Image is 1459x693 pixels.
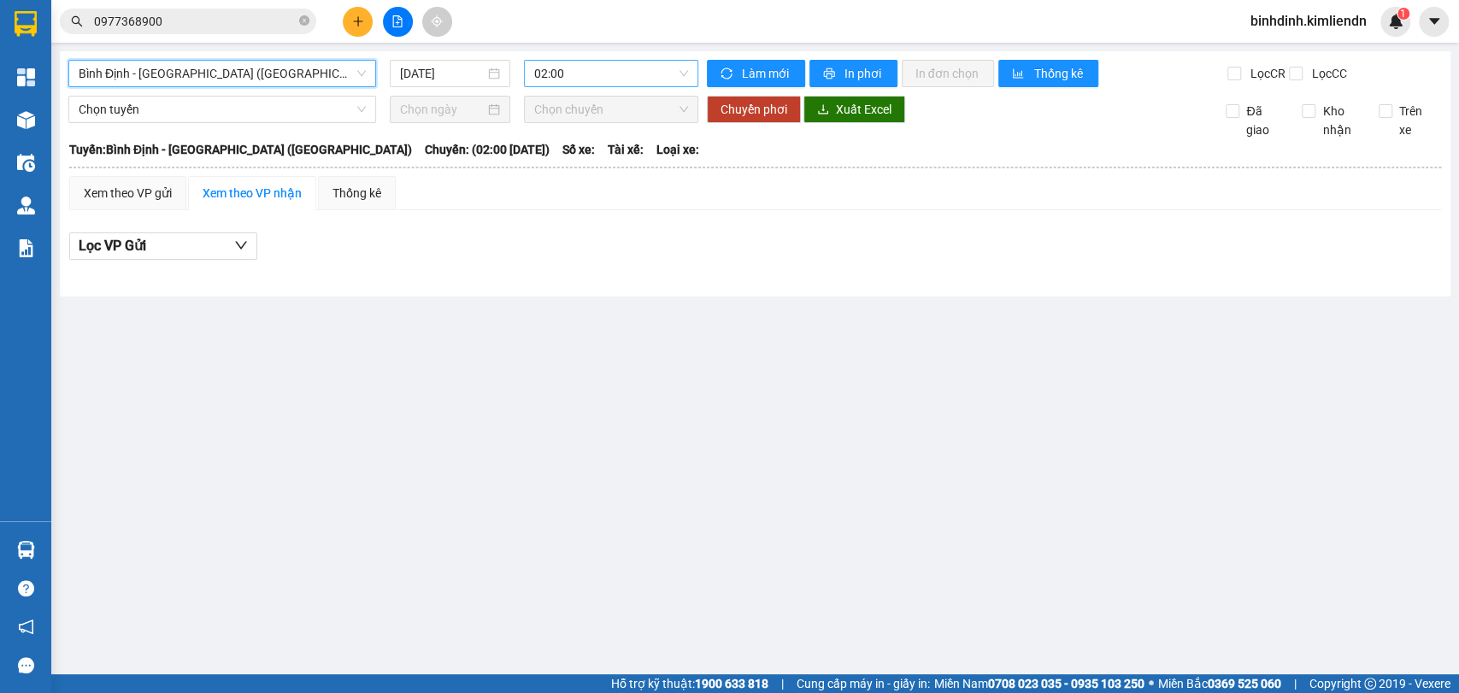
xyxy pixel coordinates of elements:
[352,15,364,27] span: plus
[84,184,172,203] div: Xem theo VP gửi
[1392,102,1442,139] span: Trên xe
[6,114,236,139] span: [STREET_ADDRESS][PERSON_NAME] An Khê, [GEOGRAPHIC_DATA]
[934,674,1144,693] span: Miền Nam
[234,238,248,252] span: down
[844,64,884,83] span: In phơi
[79,97,366,122] span: Chọn tuyến
[695,677,768,690] strong: 1900 633 818
[383,7,413,37] button: file-add
[1244,64,1288,83] span: Lọc CR
[707,60,805,87] button: syncLàm mới
[18,657,34,673] span: message
[1419,7,1449,37] button: caret-down
[18,619,34,635] span: notification
[608,140,644,159] span: Tài xế:
[1364,678,1376,690] span: copyright
[422,7,452,37] button: aim
[534,97,687,122] span: Chọn chuyến
[6,50,80,63] strong: Trụ sở Công ty
[562,140,595,159] span: Số xe:
[902,60,995,87] button: In đơn chọn
[94,12,296,31] input: Tìm tên, số ĐT hoặc mã đơn
[1294,674,1297,693] span: |
[79,235,146,256] span: Lọc VP Gửi
[803,96,905,123] button: downloadXuất Excel
[1237,10,1380,32] span: binhdinh.kimliendn
[6,114,44,126] strong: Địa chỉ:
[1033,64,1085,83] span: Thống kê
[781,674,784,693] span: |
[69,232,257,260] button: Lọc VP Gửi
[17,111,35,129] img: warehouse-icon
[17,541,35,559] img: warehouse-icon
[6,66,44,79] strong: Địa chỉ:
[1400,8,1406,20] span: 1
[1012,68,1027,81] span: bar-chart
[55,27,202,44] strong: VẬN TẢI Ô TÔ KIM LIÊN
[998,60,1098,87] button: bar-chartThống kê
[707,96,801,123] button: Chuyển phơi
[69,143,412,156] b: Tuyến: Bình Định - [GEOGRAPHIC_DATA] ([GEOGRAPHIC_DATA])
[79,61,366,86] span: Bình Định - Đà Nẵng (Hàng)
[1315,102,1365,139] span: Kho nhận
[1158,674,1281,693] span: Miền Bắc
[656,140,699,159] span: Loại xe:
[299,15,309,26] span: close-circle
[1305,64,1350,83] span: Lọc CC
[742,64,791,83] span: Làm mới
[611,674,768,693] span: Hỗ trợ kỹ thuật:
[6,66,233,91] span: [GEOGRAPHIC_DATA], P. [GEOGRAPHIC_DATA], [GEOGRAPHIC_DATA]
[1427,14,1442,29] span: caret-down
[1388,14,1403,29] img: icon-new-feature
[343,7,373,37] button: plus
[1397,8,1409,20] sup: 1
[1149,680,1154,687] span: ⚪️
[431,15,443,27] span: aim
[1208,677,1281,690] strong: 0369 525 060
[391,15,403,27] span: file-add
[534,61,687,86] span: 02:00
[299,14,309,30] span: close-circle
[79,9,177,25] strong: CÔNG TY TNHH
[988,677,1144,690] strong: 0708 023 035 - 0935 103 250
[400,100,485,119] input: Chọn ngày
[18,580,34,596] span: question-circle
[17,68,35,86] img: dashboard-icon
[809,60,897,87] button: printerIn phơi
[332,184,381,203] div: Thống kê
[71,15,83,27] span: search
[400,64,485,83] input: 13/09/2025
[797,674,930,693] span: Cung cấp máy in - giấy in:
[425,140,550,159] span: Chuyến: (02:00 [DATE])
[1239,102,1289,139] span: Đã giao
[17,239,35,257] img: solution-icon
[17,154,35,172] img: warehouse-icon
[17,197,35,214] img: warehouse-icon
[6,98,245,111] strong: Văn phòng đại diện – CN [GEOGRAPHIC_DATA]
[823,68,838,81] span: printer
[15,11,37,37] img: logo-vxr
[721,68,735,81] span: sync
[203,184,302,203] div: Xem theo VP nhận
